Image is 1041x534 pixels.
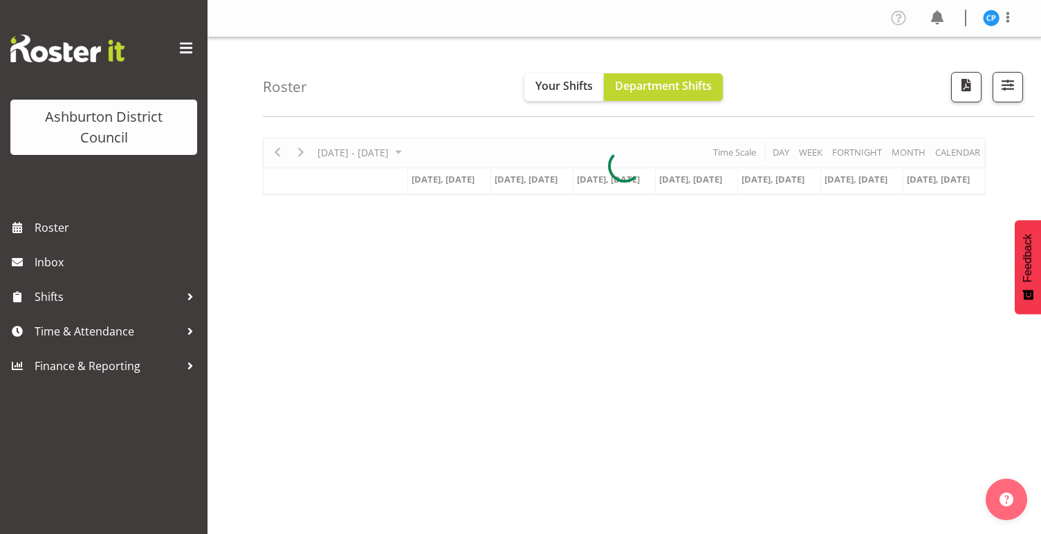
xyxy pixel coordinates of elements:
[35,321,180,342] span: Time & Attendance
[24,107,183,148] div: Ashburton District Council
[615,78,712,93] span: Department Shifts
[993,72,1023,102] button: Filter Shifts
[983,10,999,26] img: charin-phumcharoen11025.jpg
[35,356,180,376] span: Finance & Reporting
[35,286,180,307] span: Shifts
[1022,234,1034,282] span: Feedback
[604,73,723,101] button: Department Shifts
[1015,220,1041,314] button: Feedback - Show survey
[35,217,201,238] span: Roster
[524,73,604,101] button: Your Shifts
[263,79,307,95] h4: Roster
[999,492,1013,506] img: help-xxl-2.png
[35,252,201,273] span: Inbox
[10,35,125,62] img: Rosterit website logo
[535,78,593,93] span: Your Shifts
[951,72,982,102] button: Download a PDF of the roster according to the set date range.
